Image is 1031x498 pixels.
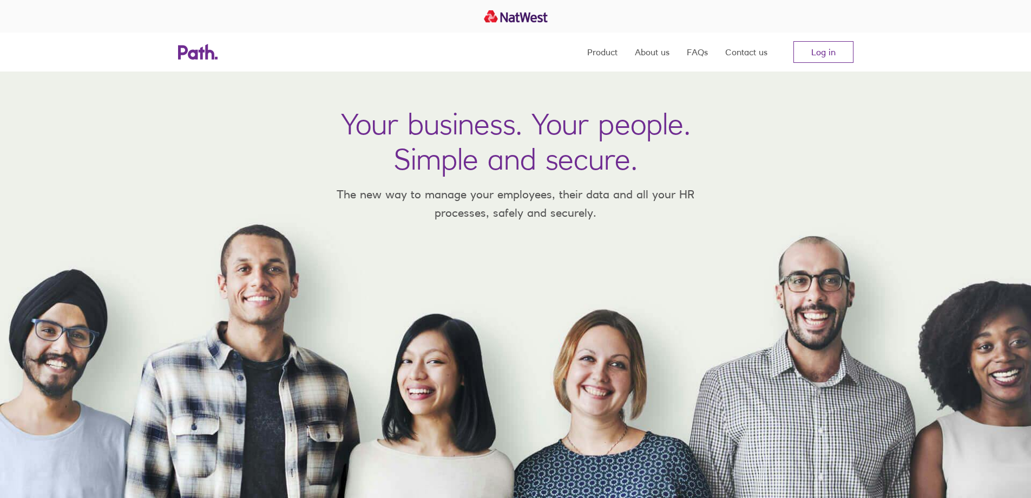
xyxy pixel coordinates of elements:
h1: Your business. Your people. Simple and secure. [341,106,691,177]
p: The new way to manage your employees, their data and all your HR processes, safely and securely. [321,185,711,222]
a: Product [587,33,618,72]
a: Log in [793,41,853,63]
a: FAQs [687,33,708,72]
a: Contact us [725,33,767,72]
a: About us [635,33,669,72]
